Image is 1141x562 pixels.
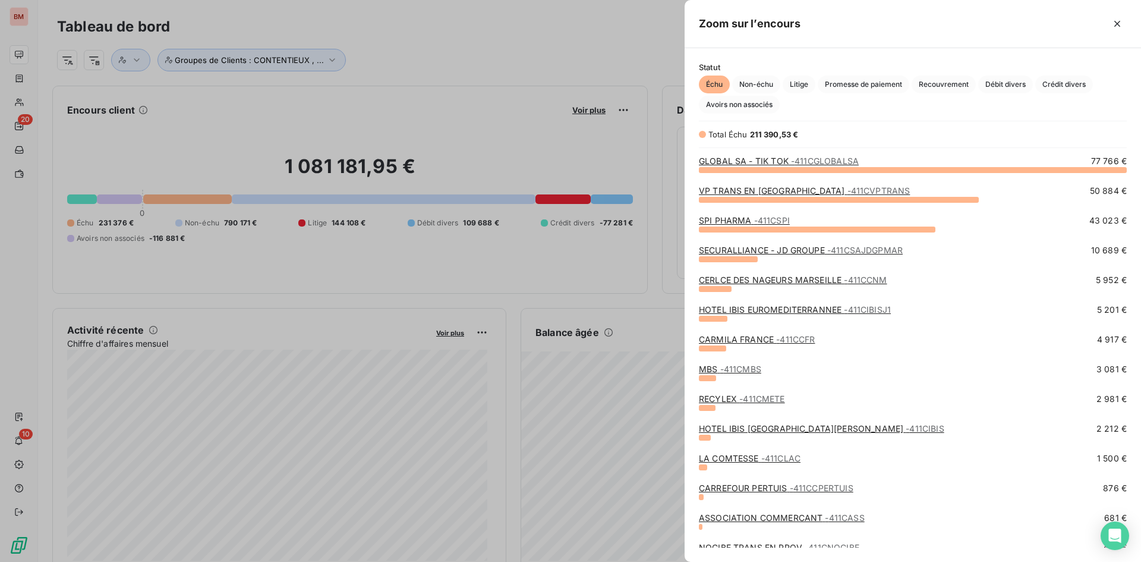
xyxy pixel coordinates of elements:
span: 1 500 € [1097,453,1127,464]
span: - 411CSPI [754,215,790,225]
span: 4 917 € [1097,334,1127,346]
span: - 411CCFR [776,334,815,344]
a: HOTEL IBIS [GEOGRAPHIC_DATA][PERSON_NAME] [699,423,944,434]
span: - 411CCNM [844,275,887,285]
button: Échu [699,76,730,93]
span: - 411CIBISJ1 [844,304,891,315]
span: - 411CGLOBALSA [791,156,859,166]
span: - 411CSAJDGPMAR [827,245,903,255]
a: NOCIBE TRANS EN PROV [699,542,859,552]
span: - 411CNOCIBE [805,542,859,552]
span: 5 952 € [1096,274,1127,286]
a: SECURALLIANCE - JD GROUPE [699,245,903,255]
a: SPI PHARMA [699,215,790,225]
span: 5 201 € [1097,304,1127,316]
span: - 411CMETE [739,394,784,404]
span: 211 390,53 € [750,130,799,139]
span: Statut [699,62,1127,72]
button: Débit divers [978,76,1033,93]
span: 43 023 € [1089,215,1127,227]
h5: Zoom sur l’encours [699,15,800,32]
span: 10 689 € [1091,244,1127,256]
a: ASSOCIATION COMMERCANT [699,513,865,523]
a: HOTEL IBIS EUROMEDITERRANNEE [699,304,891,315]
span: 2 981 € [1096,393,1127,405]
span: 3 081 € [1096,363,1127,375]
a: CARREFOUR PERTUIS [699,483,853,493]
span: - 411CVPTRANS [847,186,910,196]
span: 77 766 € [1091,155,1127,167]
span: 2 212 € [1096,423,1127,435]
button: Avoirs non associés [699,96,780,114]
span: - 411CIBIS [906,423,944,434]
button: Crédit divers [1035,76,1093,93]
div: grid [685,155,1141,548]
span: 876 € [1103,482,1127,494]
a: CERLCE DES NAGEURS MARSEILLE [699,275,887,285]
button: Litige [783,76,815,93]
span: Total Échu [708,130,748,139]
button: Recouvrement [912,76,976,93]
span: - 411CMBS [720,364,761,374]
button: Non-échu [732,76,780,93]
span: - 411CLAC [761,453,800,463]
span: - 411CASS [825,513,864,523]
span: - 411CCPERTUIS [790,483,853,493]
a: GLOBAL SA - TIK TOK [699,156,859,166]
a: MBS [699,364,761,374]
a: CARMILA FRANCE [699,334,815,344]
span: 681 € [1104,512,1127,524]
button: Promesse de paiement [818,76,909,93]
span: 50 884 € [1090,185,1127,197]
div: Open Intercom Messenger [1101,522,1129,550]
a: RECYLEX [699,394,785,404]
a: VP TRANS EN [GEOGRAPHIC_DATA] [699,186,910,196]
a: LA COMTESSE [699,453,800,463]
